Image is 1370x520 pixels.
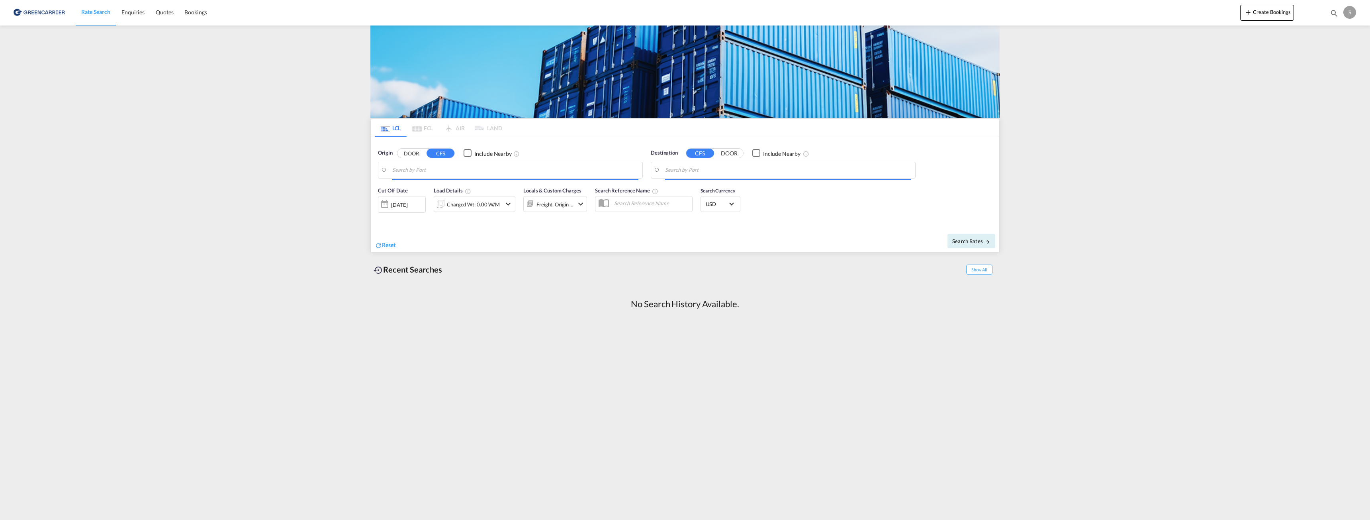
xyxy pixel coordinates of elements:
div: Charged Wt: 0.00 W/Micon-chevron-down [434,196,515,212]
div: Freight Origin Destinationicon-chevron-down [523,196,587,212]
input: Search by Port [665,164,911,176]
span: Destination [651,149,678,157]
md-icon: icon-arrow-right [985,239,990,244]
md-checkbox: Checkbox No Ink [464,149,512,157]
button: icon-plus 400-fgCreate Bookings [1240,5,1294,21]
div: Recent Searches [370,261,445,279]
span: Locals & Custom Charges [523,187,581,194]
input: Search by Port [392,164,638,176]
div: No Search History Available. [631,298,739,310]
md-icon: icon-chevron-down [503,199,513,209]
div: Include Nearby [763,149,800,157]
md-icon: icon-refresh [375,241,382,249]
div: Include Nearby [474,149,512,157]
div: S [1343,6,1356,19]
span: Search Rates [952,238,990,244]
span: Show All [966,265,992,275]
span: Enquiries [121,9,145,16]
md-icon: icon-chevron-down [576,199,585,208]
md-icon: icon-backup-restore [374,265,383,275]
span: Reset [382,241,395,248]
span: Quotes [156,9,173,16]
md-icon: icon-magnify [1330,9,1339,18]
md-datepicker: Select [378,212,384,222]
button: DOOR [715,149,743,158]
div: icon-refreshReset [375,241,395,250]
div: [DATE] [378,196,426,212]
span: Search Currency [701,188,735,194]
md-tab-item: LCL [375,119,407,137]
span: Search Reference Name [595,187,658,194]
md-checkbox: Checkbox No Ink [752,149,800,157]
button: CFS [686,149,714,158]
div: Origin DOOR CFS Checkbox No InkUnchecked: Ignores neighbouring ports when fetching rates.Checked ... [371,137,999,252]
img: GreenCarrierFCL_LCL.png [370,26,1000,118]
span: Rate Search [81,8,110,15]
button: DOOR [397,149,425,158]
md-icon: Chargeable Weight [465,188,471,194]
input: Search Reference Name [610,197,692,209]
md-icon: icon-plus 400-fg [1243,7,1253,17]
md-icon: Unchecked: Ignores neighbouring ports when fetching rates.Checked : Includes neighbouring ports w... [803,150,809,157]
button: Search Ratesicon-arrow-right [947,234,995,248]
md-pagination-wrapper: Use the left and right arrow keys to navigate between tabs [375,119,502,137]
div: [DATE] [391,201,407,208]
button: CFS [427,149,454,158]
md-icon: Your search will be saved by the below given name [652,188,658,194]
md-select: Select Currency: $ USDUnited States Dollar [705,198,736,210]
div: icon-magnify [1330,9,1339,21]
div: Freight Origin Destination [536,198,574,210]
span: Origin [378,149,392,157]
div: Charged Wt: 0.00 W/M [447,198,500,210]
span: Load Details [434,187,471,194]
span: USD [706,200,728,208]
span: Bookings [184,9,207,16]
span: Cut Off Date [378,187,408,194]
md-icon: Unchecked: Ignores neighbouring ports when fetching rates.Checked : Includes neighbouring ports w... [513,150,520,157]
img: b0b18ec08afe11efb1d4932555f5f09d.png [12,4,66,22]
